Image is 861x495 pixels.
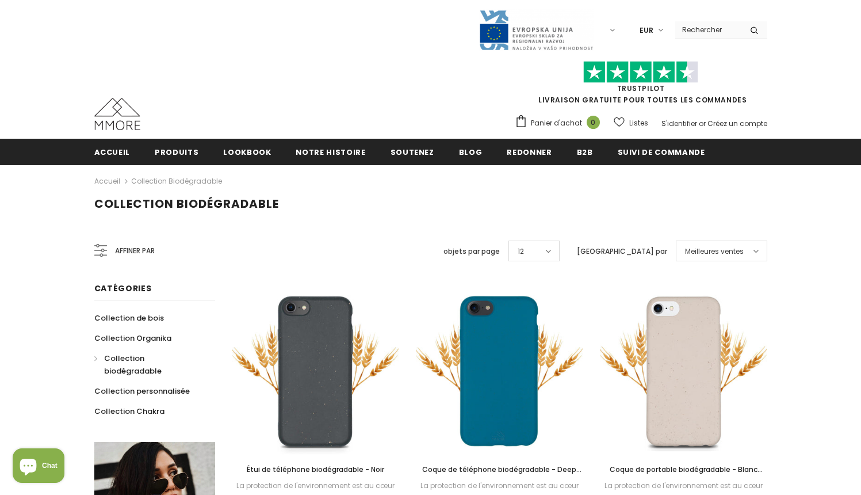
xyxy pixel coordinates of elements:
a: Accueil [94,174,120,188]
a: Créez un compte [707,119,767,128]
a: Panier d'achat 0 [515,115,606,132]
span: Produits [155,147,198,158]
label: objets par page [443,246,500,257]
img: Javni Razpis [479,9,594,51]
span: soutenez [391,147,434,158]
img: Faites confiance aux étoiles pilotes [583,61,698,83]
label: [GEOGRAPHIC_DATA] par [577,246,667,257]
a: Redonner [507,139,552,165]
span: Collection personnalisée [94,386,190,397]
a: Coque de portable biodégradable - Blanc naturel [600,463,767,476]
span: Redonner [507,147,552,158]
span: Collection de bois [94,313,164,323]
span: Coque de téléphone biodégradable - Deep Sea Blue [422,464,581,487]
a: S'identifier [661,119,697,128]
a: TrustPilot [617,83,665,93]
span: Collection Chakra [94,406,164,417]
span: Meilleures ventes [685,246,744,257]
a: Suivi de commande [618,139,705,165]
a: Collection de bois [94,308,164,328]
span: 12 [518,246,524,257]
span: EUR [640,25,653,36]
span: Étui de téléphone biodégradable - Noir [247,464,384,474]
span: Collection biodégradable [104,353,162,376]
span: Coque de portable biodégradable - Blanc naturel [610,464,763,487]
a: Collection biodégradable [94,348,202,381]
span: Catégories [94,283,152,294]
a: Collection biodégradable [131,176,222,186]
span: Collection Organika [94,333,171,344]
span: Panier d'achat [531,117,582,129]
span: Collection biodégradable [94,196,279,212]
a: Listes [614,113,648,133]
span: Notre histoire [296,147,365,158]
span: LIVRAISON GRATUITE POUR TOUTES LES COMMANDES [515,66,767,105]
span: B2B [577,147,593,158]
span: Lookbook [223,147,271,158]
a: Notre histoire [296,139,365,165]
a: Javni Razpis [479,25,594,35]
a: Lookbook [223,139,271,165]
a: Accueil [94,139,131,165]
a: Coque de téléphone biodégradable - Deep Sea Blue [416,463,583,476]
span: or [699,119,706,128]
span: Blog [459,147,483,158]
a: B2B [577,139,593,165]
a: Collection Chakra [94,401,164,421]
span: Suivi de commande [618,147,705,158]
a: Blog [459,139,483,165]
a: Étui de téléphone biodégradable - Noir [232,463,399,476]
a: soutenez [391,139,434,165]
span: 0 [587,116,600,129]
a: Collection Organika [94,328,171,348]
a: Collection personnalisée [94,381,190,401]
inbox-online-store-chat: Shopify online store chat [9,448,68,486]
img: Cas MMORE [94,98,140,130]
input: Search Site [675,21,741,38]
span: Accueil [94,147,131,158]
span: Listes [629,117,648,129]
span: Affiner par [115,245,155,257]
a: Produits [155,139,198,165]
